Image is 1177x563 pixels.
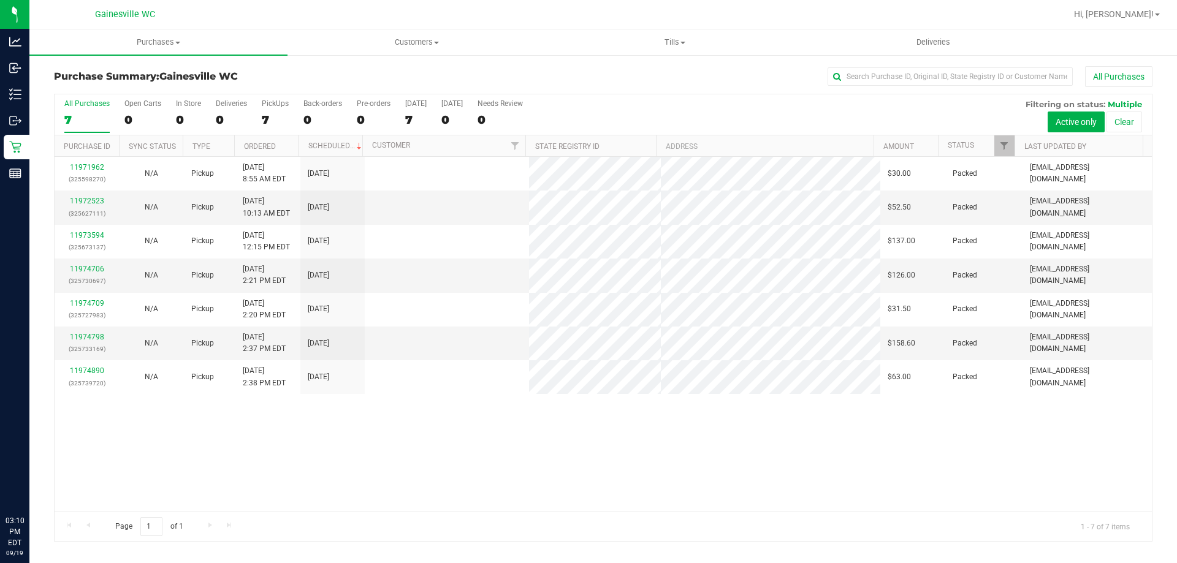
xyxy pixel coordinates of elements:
a: Customer [372,141,410,149]
a: 11974890 [70,366,104,375]
span: Not Applicable [145,203,158,211]
button: All Purchases [1085,66,1152,87]
span: [EMAIL_ADDRESS][DOMAIN_NAME] [1030,331,1145,355]
a: State Registry ID [535,142,600,151]
div: 0 [478,113,523,127]
span: [DATE] [308,303,329,315]
p: (325730697) [62,275,112,287]
span: Pickup [191,168,214,179]
input: Search Purchase ID, Original ID, State Registry ID or Customer Name... [828,67,1073,86]
span: Customers [288,37,545,48]
span: $158.60 [888,338,915,349]
a: 11973594 [70,231,104,240]
div: [DATE] [441,99,463,108]
span: Packed [953,371,977,383]
span: Packed [953,338,977,349]
div: 0 [176,113,201,127]
span: Pickup [191,371,214,383]
div: 0 [441,113,463,127]
span: Not Applicable [145,236,158,245]
button: Active only [1048,111,1105,132]
p: (325673137) [62,241,112,253]
h3: Purchase Summary: [54,71,420,82]
inline-svg: Analytics [9,36,21,48]
span: Deliveries [900,37,967,48]
span: Pickup [191,338,214,349]
span: Not Applicable [145,372,158,381]
span: $52.50 [888,202,911,213]
input: 1 [140,517,162,536]
span: Hi, [PERSON_NAME]! [1074,9,1154,19]
span: $63.00 [888,371,911,383]
div: Open Carts [124,99,161,108]
a: Filter [994,135,1015,156]
div: 0 [357,113,390,127]
a: Deliveries [804,29,1062,55]
span: Packed [953,202,977,213]
div: [DATE] [405,99,427,108]
a: 11971962 [70,163,104,172]
inline-svg: Outbound [9,115,21,127]
div: 7 [405,113,427,127]
inline-svg: Inbound [9,62,21,74]
span: [EMAIL_ADDRESS][DOMAIN_NAME] [1030,365,1145,388]
span: Gainesville WC [159,70,238,82]
div: Deliveries [216,99,247,108]
p: (325739720) [62,377,112,389]
span: [DATE] [308,202,329,213]
span: Tills [546,37,803,48]
a: Status [948,141,974,149]
a: Last Updated By [1024,142,1086,151]
span: [EMAIL_ADDRESS][DOMAIN_NAME] [1030,298,1145,321]
span: Filtering on status: [1026,99,1105,109]
span: Packed [953,270,977,281]
span: Pickup [191,270,214,281]
button: N/A [145,371,158,383]
span: Packed [953,168,977,179]
span: Pickup [191,303,214,315]
a: 11974709 [70,299,104,308]
button: N/A [145,338,158,349]
iframe: Resource center unread badge [36,463,51,478]
span: [DATE] [308,270,329,281]
a: Amount [883,142,914,151]
span: $137.00 [888,235,915,247]
span: [DATE] 2:21 PM EDT [243,263,286,287]
inline-svg: Inventory [9,88,21,100]
button: N/A [145,270,158,281]
span: Purchases [29,37,288,48]
a: Tills [546,29,804,55]
button: N/A [145,202,158,213]
inline-svg: Reports [9,167,21,179]
button: N/A [145,168,158,179]
span: Pickup [191,235,214,247]
span: $31.50 [888,303,911,315]
span: Packed [953,303,977,315]
inline-svg: Retail [9,141,21,153]
span: [DATE] 2:37 PM EDT [243,331,286,355]
span: Not Applicable [145,271,158,279]
span: [DATE] 10:13 AM EDT [243,195,290,219]
p: 09/19 [6,548,24,557]
a: Filter [505,135,525,156]
span: [DATE] [308,338,329,349]
a: Scheduled [308,142,364,150]
div: In Store [176,99,201,108]
iframe: Resource center [12,465,49,502]
span: Pickup [191,202,214,213]
th: Address [656,135,874,157]
a: 11972523 [70,197,104,205]
span: Packed [953,235,977,247]
div: 7 [262,113,289,127]
span: Not Applicable [145,339,158,347]
span: [EMAIL_ADDRESS][DOMAIN_NAME] [1030,195,1145,219]
span: [DATE] 12:15 PM EDT [243,230,290,253]
a: 11974798 [70,333,104,341]
a: 11974706 [70,265,104,273]
a: Ordered [244,142,276,151]
div: 0 [124,113,161,127]
span: Not Applicable [145,304,158,313]
span: [DATE] [308,235,329,247]
a: Purchases [29,29,288,55]
div: Needs Review [478,99,523,108]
